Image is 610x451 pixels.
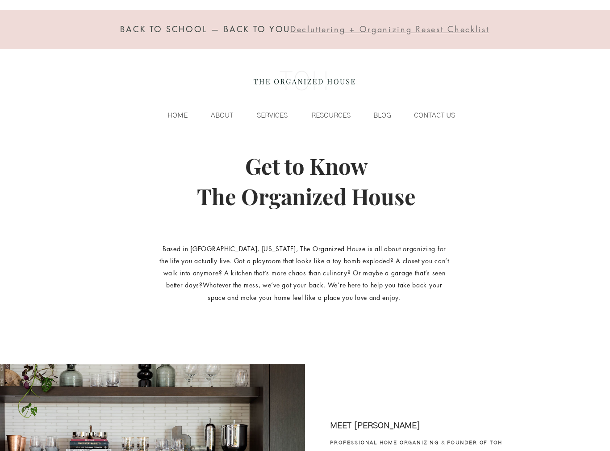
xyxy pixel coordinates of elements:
[163,109,192,122] p: HOME
[292,109,355,122] a: RESOURCES
[192,109,238,122] a: ABOUT
[252,109,292,122] p: SERVICES
[250,63,359,99] img: the organized house
[203,281,443,301] span: Whatever the mess, we’ve got your back. We’re here to help you take back your space and make your...
[330,440,502,445] span: PROFESSIONAL HOME ORGANIZING & FOUNDER OF TOH
[120,24,290,34] span: BACK TO SCHOOL — BACK TO YOU
[149,109,460,122] nav: Site
[355,109,396,122] a: BLOG
[159,244,449,290] span: Based in [GEOGRAPHIC_DATA], [US_STATE], The Organized House is all about organizing for the life ...
[290,24,489,34] span: Decluttering + Organizing Resest Checklist
[149,109,192,122] a: HOME
[86,151,526,212] h1: Get to Know The Organized House
[206,109,238,122] p: ABOUT
[330,421,420,430] span: MEET [PERSON_NAME]
[307,109,355,122] p: RESOURCES
[238,109,292,122] a: SERVICES
[409,109,460,122] p: CONTACT US
[290,26,489,34] a: Decluttering + Organizing Resest Checklist
[396,109,460,122] a: CONTACT US
[369,109,396,122] p: BLOG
